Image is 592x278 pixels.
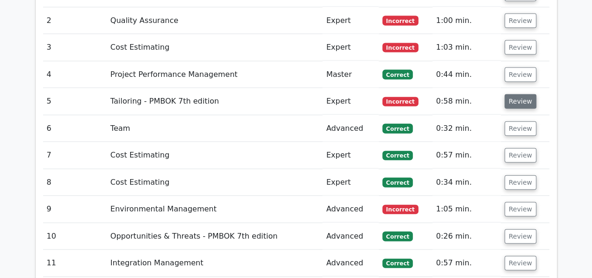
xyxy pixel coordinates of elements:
button: Review [504,94,536,109]
td: 4 [43,61,107,88]
button: Review [504,68,536,82]
td: 0:26 min. [432,223,501,250]
td: 11 [43,250,107,277]
td: 0:57 min. [432,250,501,277]
td: Environmental Management [107,196,322,223]
span: Correct [382,70,413,79]
td: Cost Estimating [107,34,322,61]
td: 1:05 min. [432,196,501,223]
td: 0:57 min. [432,142,501,169]
td: Quality Assurance [107,8,322,34]
span: Incorrect [382,43,418,53]
td: 9 [43,196,107,223]
button: Review [504,14,536,28]
td: 1:00 min. [432,8,501,34]
button: Review [504,148,536,163]
td: 3 [43,34,107,61]
td: 0:44 min. [432,61,501,88]
td: Advanced [322,115,379,142]
span: Correct [382,259,413,268]
button: Review [504,175,536,190]
td: 1:03 min. [432,34,501,61]
td: Expert [322,142,379,169]
td: Expert [322,8,379,34]
td: 0:34 min. [432,169,501,196]
td: Cost Estimating [107,169,322,196]
td: 0:32 min. [432,115,501,142]
button: Review [504,256,536,270]
td: Advanced [322,250,379,277]
td: Advanced [322,223,379,250]
span: Correct [382,124,413,133]
button: Review [504,40,536,55]
td: Expert [322,88,379,115]
td: Master [322,61,379,88]
button: Review [504,121,536,136]
td: Cost Estimating [107,142,322,169]
td: 0:58 min. [432,88,501,115]
td: Expert [322,34,379,61]
td: 7 [43,142,107,169]
span: Correct [382,178,413,187]
td: 8 [43,169,107,196]
td: Advanced [322,196,379,223]
td: Project Performance Management [107,61,322,88]
td: Expert [322,169,379,196]
td: Team [107,115,322,142]
button: Review [504,202,536,217]
td: 5 [43,88,107,115]
td: Integration Management [107,250,322,277]
button: Review [504,229,536,244]
span: Correct [382,151,413,160]
td: Opportunities & Threats - PMBOK 7th edition [107,223,322,250]
td: 6 [43,115,107,142]
span: Correct [382,232,413,241]
span: Incorrect [382,97,418,106]
td: 2 [43,8,107,34]
td: Tailoring - PMBOK 7th edition [107,88,322,115]
span: Incorrect [382,205,418,214]
td: 10 [43,223,107,250]
span: Incorrect [382,16,418,25]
